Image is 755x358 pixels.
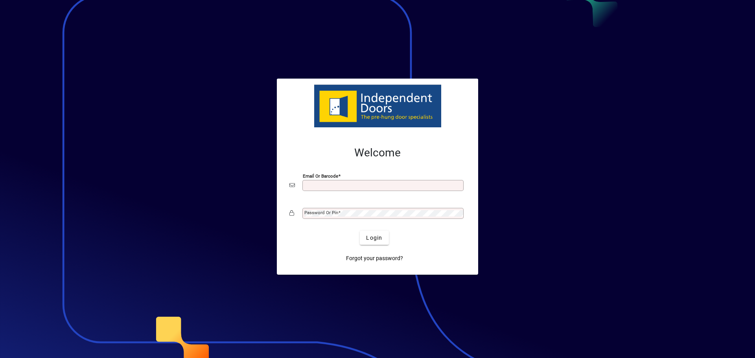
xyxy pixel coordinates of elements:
mat-label: Password or Pin [304,210,338,215]
mat-label: Email or Barcode [303,173,338,179]
span: Forgot your password? [346,254,403,263]
h2: Welcome [289,146,466,160]
span: Login [366,234,382,242]
a: Forgot your password? [343,251,406,265]
button: Login [360,231,389,245]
